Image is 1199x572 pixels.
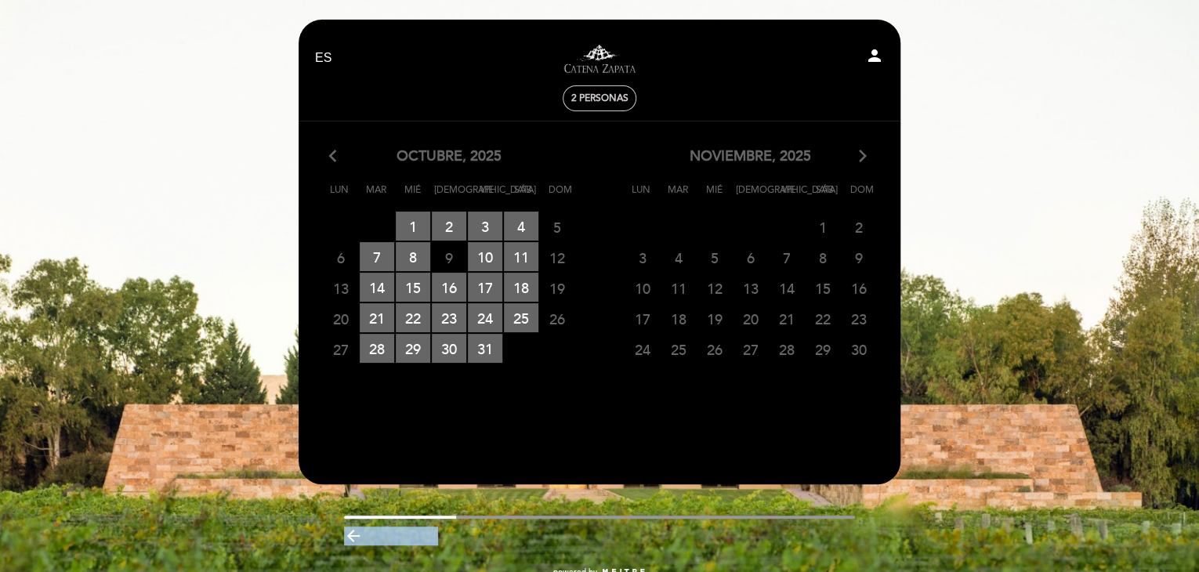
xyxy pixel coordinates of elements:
[508,182,539,211] span: Sáb
[806,335,840,364] span: 29
[842,243,876,272] span: 9
[360,303,394,332] span: 21
[432,212,466,241] span: 2
[736,182,767,211] span: [DEMOGRAPHIC_DATA]
[734,243,768,272] span: 6
[625,273,660,302] span: 10
[432,303,466,332] span: 23
[697,243,732,272] span: 5
[697,304,732,333] span: 19
[468,273,502,302] span: 17
[806,243,840,272] span: 8
[502,37,697,80] a: Visitas y degustaciones en La Pirámide
[806,212,840,241] span: 1
[810,182,841,211] span: Sáb
[396,212,430,241] span: 1
[865,46,884,65] i: person
[396,334,430,363] span: 29
[504,303,538,332] span: 25
[661,273,696,302] span: 11
[471,182,502,211] span: Vie
[661,304,696,333] span: 18
[360,182,392,211] span: Mar
[625,335,660,364] span: 24
[697,335,732,364] span: 26
[661,243,696,272] span: 4
[697,273,732,302] span: 12
[690,147,811,167] span: noviembre, 2025
[540,243,574,272] span: 12
[856,147,870,167] i: arrow_forward_ios
[504,242,538,271] span: 11
[545,182,576,211] span: Dom
[468,242,502,271] span: 10
[504,273,538,302] span: 18
[540,304,574,333] span: 26
[625,182,657,211] span: Lun
[806,273,840,302] span: 15
[324,273,358,302] span: 13
[662,182,694,211] span: Mar
[625,304,660,333] span: 17
[432,243,466,272] span: 9
[396,242,430,271] span: 8
[770,335,804,364] span: 28
[329,147,343,167] i: arrow_back_ios
[842,212,876,241] span: 2
[324,335,358,364] span: 27
[432,273,466,302] span: 16
[773,182,804,211] span: Vie
[468,212,502,241] span: 3
[360,273,394,302] span: 14
[661,335,696,364] span: 25
[770,243,804,272] span: 7
[324,243,358,272] span: 6
[865,46,884,71] button: person
[770,273,804,302] span: 14
[734,273,768,302] span: 13
[344,527,363,545] i: arrow_backward
[397,147,502,167] span: octubre, 2025
[734,304,768,333] span: 20
[432,334,466,363] span: 30
[699,182,730,211] span: Mié
[571,92,628,104] span: 2 personas
[842,273,876,302] span: 16
[396,273,430,302] span: 15
[842,304,876,333] span: 23
[625,243,660,272] span: 3
[842,335,876,364] span: 30
[360,334,394,363] span: 28
[324,304,358,333] span: 20
[540,212,574,241] span: 5
[540,273,574,302] span: 19
[468,334,502,363] span: 31
[504,212,538,241] span: 4
[770,304,804,333] span: 21
[846,182,878,211] span: Dom
[468,303,502,332] span: 24
[324,182,355,211] span: Lun
[734,335,768,364] span: 27
[397,182,429,211] span: Mié
[360,242,394,271] span: 7
[806,304,840,333] span: 22
[434,182,465,211] span: [DEMOGRAPHIC_DATA]
[396,303,430,332] span: 22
